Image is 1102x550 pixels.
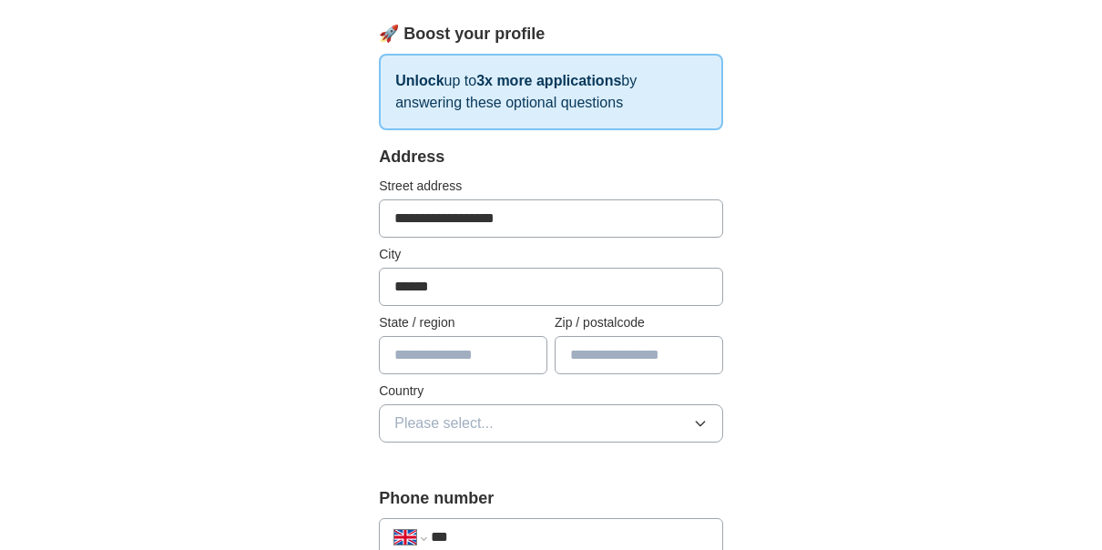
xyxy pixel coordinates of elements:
label: Street address [379,177,723,196]
div: Address [379,145,723,169]
label: State / region [379,313,547,332]
strong: 3x more applications [476,73,621,88]
p: up to by answering these optional questions [379,54,723,130]
label: Zip / postalcode [555,313,723,332]
button: Please select... [379,404,723,443]
label: Phone number [379,486,723,511]
label: City [379,245,723,264]
span: Please select... [394,412,494,434]
label: Country [379,382,723,401]
strong: Unlock [395,73,444,88]
div: 🚀 Boost your profile [379,22,723,46]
